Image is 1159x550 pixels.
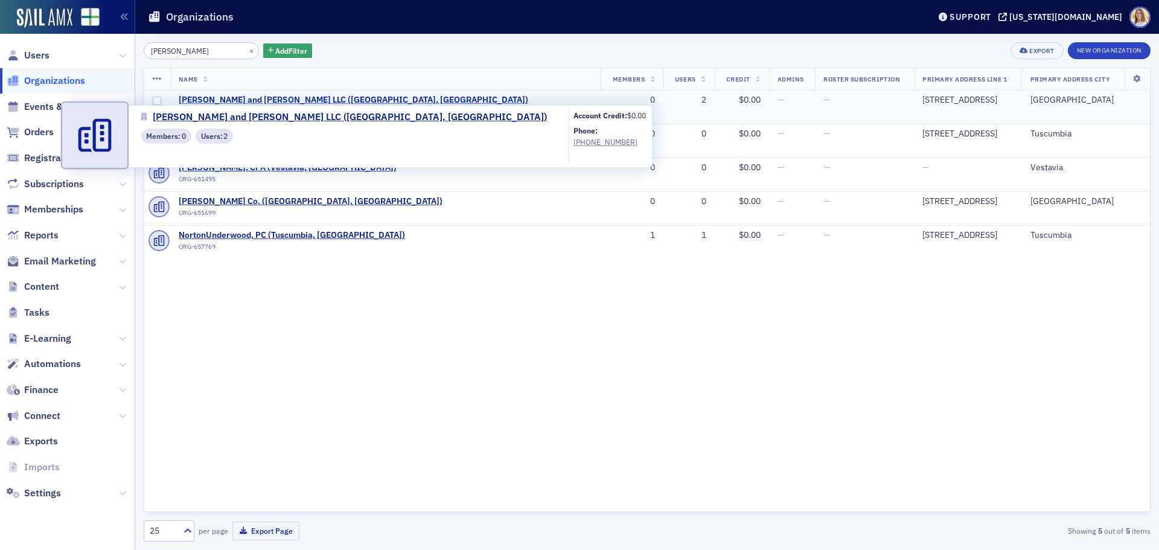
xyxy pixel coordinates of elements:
span: Memberships [24,203,83,216]
a: Finance [7,383,59,397]
span: Members : [146,130,182,141]
a: [PHONE_NUMBER] [573,136,646,147]
span: Giles Underwood and Wilson LLC (Summerdale, AL) [179,95,528,106]
span: Members [613,75,645,83]
a: New Organization [1068,44,1151,55]
span: Connect [24,409,60,423]
h1: Organizations [166,10,234,24]
span: Content [24,280,59,293]
a: Events & Products [7,100,104,114]
span: $0.00 [739,196,761,206]
div: [US_STATE][DOMAIN_NAME] [1009,11,1122,22]
span: Credit [726,75,750,83]
a: [PERSON_NAME] and [PERSON_NAME] LLC ([GEOGRAPHIC_DATA], [GEOGRAPHIC_DATA]) [141,110,556,124]
span: Email Marketing [24,255,96,268]
a: NortonUnderwood, PC (Tuscumbia, [GEOGRAPHIC_DATA]) [179,230,405,241]
span: Users : [201,130,224,141]
span: Name [179,75,198,83]
div: Support [950,11,991,22]
span: — [823,196,830,206]
span: — [922,162,929,173]
span: $0.00 [627,110,646,120]
a: Users [7,49,49,62]
div: [STREET_ADDRESS] [922,95,1013,106]
div: 0 [672,162,706,173]
span: — [777,94,784,105]
strong: 5 [1123,525,1132,536]
span: Organizations [24,74,85,88]
div: ORG-657769 [179,243,405,255]
div: 1 [672,230,706,241]
span: Roster Subscription [823,75,900,83]
button: AddFilter [263,43,313,59]
a: [PERSON_NAME] Co. ([GEOGRAPHIC_DATA], [GEOGRAPHIC_DATA]) [179,196,442,207]
a: Email Marketing [7,255,96,268]
a: Subscriptions [7,177,84,191]
span: Reports [24,229,59,242]
span: Finance [24,383,59,397]
span: Profile [1129,7,1151,28]
div: Users: 2 [196,129,233,144]
span: $0.00 [739,162,761,173]
span: NortonUnderwood, PC (Tuscumbia, AL) [179,230,405,241]
div: 0 [672,196,706,207]
span: E-Learning [24,332,71,345]
a: Automations [7,357,81,371]
span: — [777,128,784,139]
div: Members: 0 [141,129,191,144]
a: View Homepage [72,8,100,28]
span: — [823,128,830,139]
span: Registrations [24,152,83,165]
span: Orders [24,126,54,139]
span: Add Filter [275,45,307,56]
button: Export Page [232,522,299,540]
span: Imports [24,461,60,474]
span: Events & Products [24,100,104,114]
label: per page [199,525,228,536]
div: Showing out of items [823,525,1151,536]
span: John L. Underwood Co. (Atlanta, GA) [179,196,442,207]
span: — [777,229,784,240]
span: Subscriptions [24,177,84,191]
span: $0.00 [739,94,761,105]
span: Users [24,49,49,62]
img: SailAMX [81,8,100,27]
a: Memberships [7,203,83,216]
span: Automations [24,357,81,371]
span: — [777,162,784,173]
span: Settings [24,487,61,500]
a: Organizations [7,74,85,88]
div: [STREET_ADDRESS] [922,129,1013,139]
div: [GEOGRAPHIC_DATA] [1030,95,1141,106]
button: [US_STATE][DOMAIN_NAME] [998,13,1126,21]
span: — [823,162,830,173]
div: [STREET_ADDRESS] [922,196,1013,207]
a: Exports [7,435,58,448]
a: Registrations [7,152,83,165]
button: × [246,45,257,56]
span: [PERSON_NAME] and [PERSON_NAME] LLC ([GEOGRAPHIC_DATA], [GEOGRAPHIC_DATA]) [153,110,547,124]
div: 0 [609,95,656,106]
a: Reports [7,229,59,242]
a: Imports [7,461,60,474]
div: 1 [609,230,656,241]
img: SailAMX [17,8,72,28]
div: Tuscumbia [1030,129,1141,139]
div: [GEOGRAPHIC_DATA] [1030,196,1141,207]
span: — [823,229,830,240]
span: $0.00 [739,229,761,240]
div: Vestavia [1030,162,1141,173]
div: 2 [672,95,706,106]
div: [STREET_ADDRESS] [922,230,1013,241]
button: New Organization [1068,42,1151,59]
b: Account Credit: [573,110,627,120]
a: Orders [7,126,54,139]
span: — [777,196,784,206]
input: Search… [144,42,259,59]
strong: 5 [1096,525,1104,536]
span: Exports [24,435,58,448]
div: 0 [672,129,706,139]
span: — [823,94,830,105]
